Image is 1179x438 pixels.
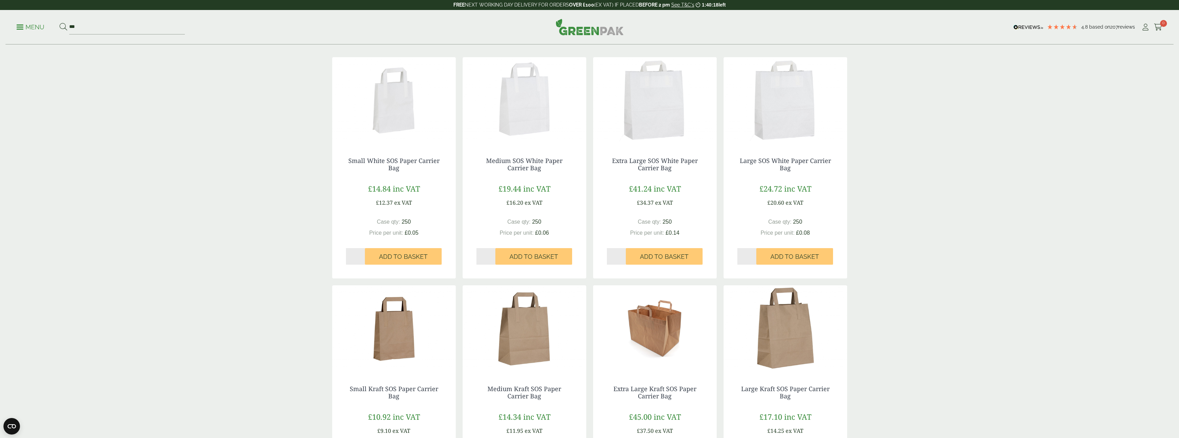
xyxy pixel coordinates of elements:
span: Price per unit: [369,230,403,236]
span: inc VAT [654,183,681,194]
span: inc VAT [393,411,420,422]
span: inc VAT [523,183,550,194]
span: £37.50 [637,427,654,435]
a: Extra Large SOS White Paper Carrier Bag [612,156,698,172]
span: £0.05 [405,230,419,236]
img: Small Kraft SOS Paper Carrier Bag-0 [332,285,456,371]
a: Medium SOS White Paper Carrier Bag [486,156,562,172]
span: ex VAT [786,199,803,206]
span: £14.84 [368,183,391,194]
a: Extra Large Kraft SOS Paper Carrier Bag [613,385,696,400]
img: Extra Large Kraft Carrier 333022AD Open [593,285,717,371]
div: 4.79 Stars [1047,24,1078,30]
span: Price per unit: [499,230,534,236]
span: £9.10 [377,427,391,435]
span: Price per unit: [630,230,664,236]
span: reviews [1118,24,1135,30]
span: £11.95 [506,427,523,435]
span: ex VAT [394,199,412,206]
a: Small Kraft SOS Paper Carrier Bag [350,385,438,400]
span: ex VAT [786,427,803,435]
span: £14.25 [767,427,784,435]
img: Medium SOS White Paper Carrier Bag-0 [463,57,586,143]
strong: BEFORE 2 pm [639,2,670,8]
a: Medium Kraft SOS Paper Carrier Bag [487,385,561,400]
span: £34.37 [637,199,654,206]
span: £0.14 [666,230,680,236]
p: Menu [17,23,44,31]
span: Price per unit: [760,230,794,236]
img: GreenPak Supplies [556,19,624,35]
span: 1:40:18 [702,2,718,8]
img: Large SOS White Paper Carrier Bag-0 [724,57,847,143]
span: Add to Basket [509,253,558,261]
span: Case qty: [507,219,531,225]
span: inc VAT [523,411,550,422]
img: Large SOS White Paper Carrier Bag-0 [593,57,717,143]
span: £10.92 [368,411,391,422]
button: Add to Basket [756,248,833,265]
span: £12.37 [376,199,393,206]
span: Case qty: [638,219,661,225]
span: inc VAT [784,411,811,422]
a: Large SOS White Paper Carrier Bag [740,156,831,172]
img: Large Kraft SOS Paper Carrier Bag-0 [724,285,847,371]
a: Large Kraft SOS Paper Carrier Bag [741,385,830,400]
span: 207 [1110,24,1118,30]
button: Open CMP widget [3,418,20,435]
button: Add to Basket [365,248,442,265]
img: Small White SOS Paper Carrier Bag-0 [332,57,456,143]
span: inc VAT [393,183,420,194]
i: My Account [1141,24,1150,31]
span: Case qty: [768,219,792,225]
span: 0 [1160,20,1167,27]
span: inc VAT [654,411,681,422]
strong: OVER £100 [569,2,594,8]
span: £41.24 [629,183,652,194]
span: 250 [532,219,541,225]
span: 250 [402,219,411,225]
span: ex VAT [655,199,673,206]
span: £45.00 [629,411,652,422]
span: £24.72 [759,183,782,194]
strong: FREE [453,2,465,8]
span: Add to Basket [640,253,688,261]
span: £0.08 [796,230,810,236]
a: 0 [1154,22,1162,32]
span: Based on [1089,24,1110,30]
img: REVIEWS.io [1013,25,1043,30]
a: Menu [17,23,44,30]
a: Small White SOS Paper Carrier Bag [348,156,440,172]
span: £0.06 [535,230,549,236]
span: 250 [663,219,672,225]
span: 4.8 [1081,24,1089,30]
span: inc VAT [784,183,811,194]
button: Add to Basket [626,248,703,265]
span: 250 [793,219,802,225]
span: £16.20 [506,199,523,206]
span: £14.34 [498,411,521,422]
span: £20.60 [767,199,784,206]
i: Cart [1154,24,1162,31]
span: £19.44 [498,183,521,194]
span: Case qty: [377,219,400,225]
span: ex VAT [655,427,673,435]
span: ex VAT [392,427,410,435]
span: £17.10 [759,411,782,422]
span: ex VAT [525,199,543,206]
span: Add to Basket [770,253,819,261]
a: See T&C's [671,2,694,8]
span: left [718,2,726,8]
img: Medium Kraft SOS Paper Carrier Bag-0 [463,285,586,371]
button: Add to Basket [495,248,572,265]
span: Add to Basket [379,253,428,261]
span: ex VAT [525,427,543,435]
